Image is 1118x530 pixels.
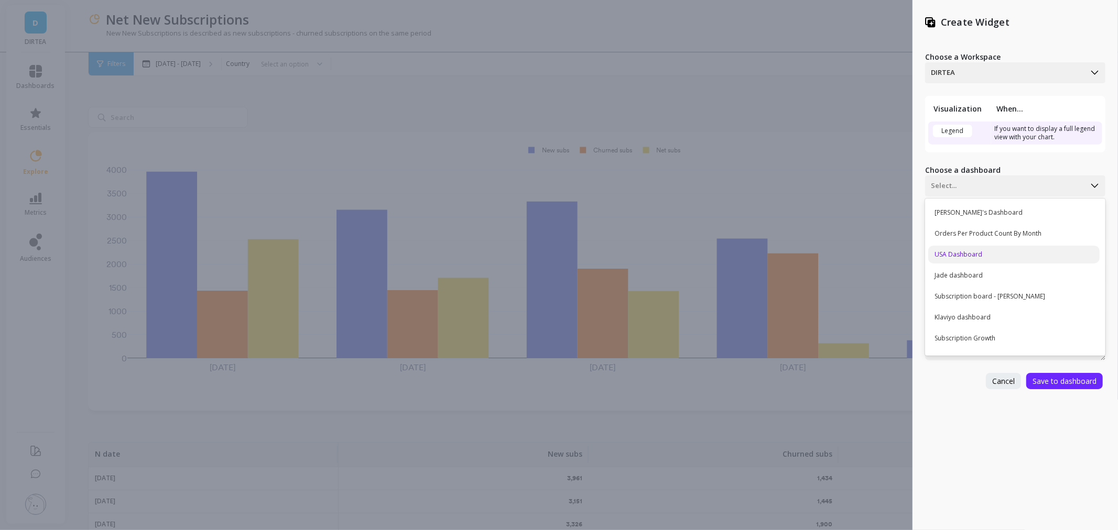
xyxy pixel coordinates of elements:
span: Cancel [992,376,1015,386]
div: Orders Per Product Count By Month [928,225,1100,242]
button: Save to dashboard [1026,373,1103,389]
div: Subscription Growth [928,329,1100,347]
div: Jade dashboard [928,267,1100,284]
th: Visualization [928,104,991,114]
td: If you want to display a full legend view with your chart. [991,122,1102,145]
label: Choose a dashboard [925,165,1105,175]
button: Cancel [986,373,1021,389]
label: Choose a Workspace [925,52,1105,62]
div: USA Dashboard [928,246,1100,263]
div: Quarterly - Customer Acquisition [928,350,1100,368]
div: Klaviyo dashboard [928,308,1100,326]
div: Legend [933,125,972,137]
span: Save to dashboard [1033,376,1097,386]
div: Subscription board - [PERSON_NAME] [928,288,1100,305]
th: When... [991,104,1102,114]
div: [PERSON_NAME]'s Dashboard [928,204,1100,222]
p: Create Widget [941,16,1010,29]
